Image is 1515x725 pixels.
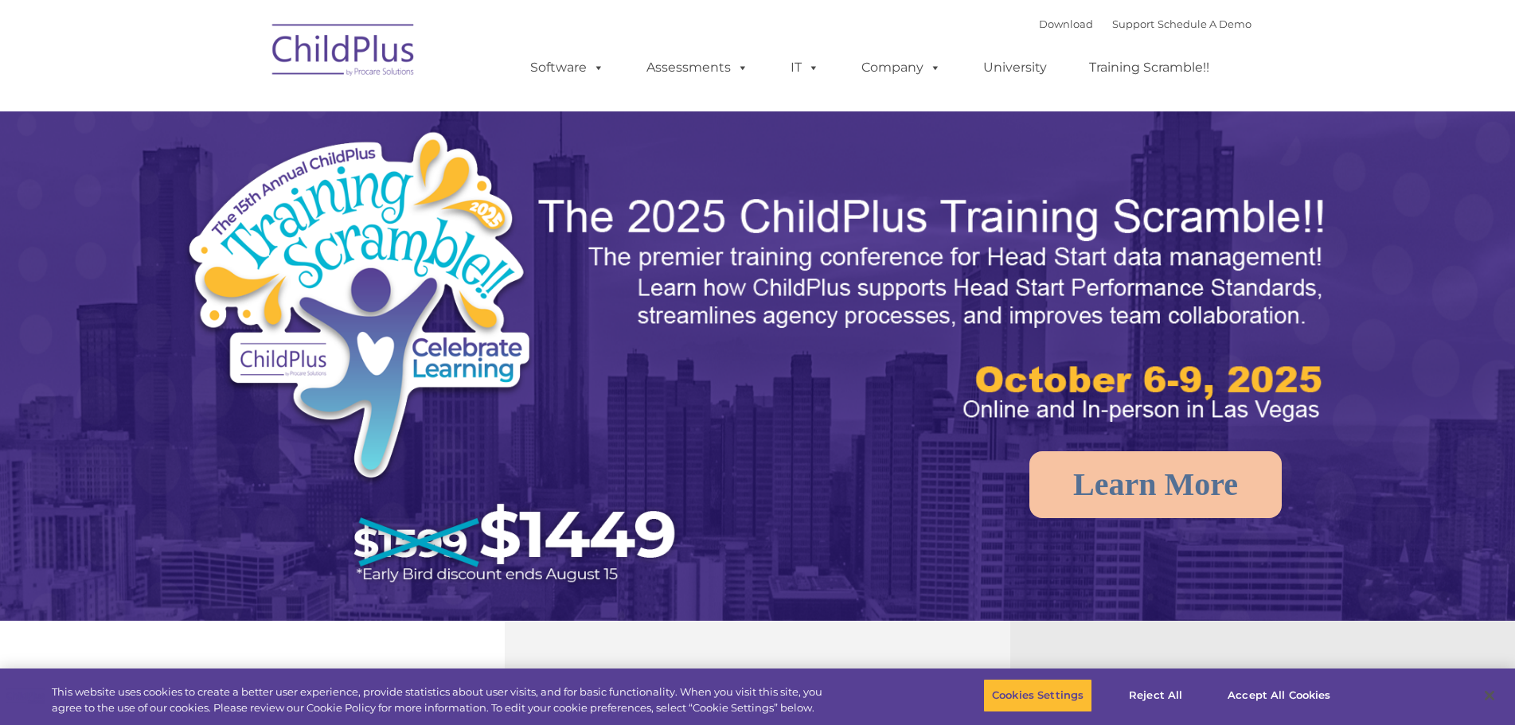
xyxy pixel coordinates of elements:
[1472,678,1507,713] button: Close
[1039,18,1093,30] a: Download
[1029,451,1282,518] a: Learn More
[775,52,835,84] a: IT
[983,679,1092,712] button: Cookies Settings
[221,170,289,182] span: Phone number
[264,13,424,92] img: ChildPlus by Procare Solutions
[221,105,270,117] span: Last name
[967,52,1063,84] a: University
[1158,18,1251,30] a: Schedule A Demo
[1219,679,1339,712] button: Accept All Cookies
[1106,679,1205,712] button: Reject All
[1112,18,1154,30] a: Support
[631,52,764,84] a: Assessments
[1039,18,1251,30] font: |
[514,52,620,84] a: Software
[845,52,957,84] a: Company
[1073,52,1225,84] a: Training Scramble!!
[52,684,834,715] div: This website uses cookies to create a better user experience, provide statistics about user visit...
